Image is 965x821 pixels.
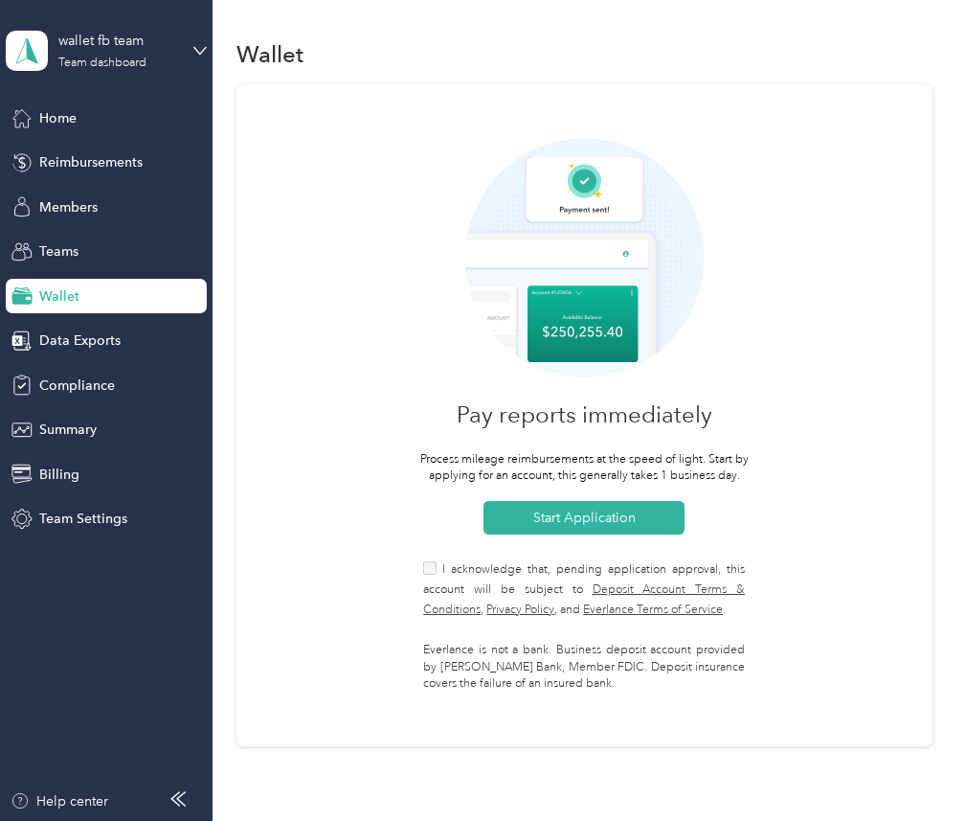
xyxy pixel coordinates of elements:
[39,465,79,485] span: Billing
[39,108,77,128] span: Home
[486,603,554,617] a: Privacy Policy
[423,562,745,617] span: I acknowledge that, pending application approval, this account will be subject to , , and .
[39,331,121,351] span: Data Exports
[39,509,127,529] span: Team Settings
[423,561,437,575] input: I acknowledge that, pending application approval, this account will be subject to Deposit Account...
[423,642,745,693] div: Everlance is not a bank. Business deposit account provided by [PERSON_NAME] Bank, Member FDIC. De...
[39,286,79,307] span: Wallet
[58,31,178,51] div: wallet fb team
[416,451,752,485] p: Process mileage reimbursements at the speed of light. Start by applying for an account, this gene...
[39,152,143,172] span: Reimbursements
[39,241,79,262] span: Teams
[11,791,108,811] button: Help center
[39,197,98,217] span: Members
[39,376,115,396] span: Compliance
[583,603,723,617] a: Everlance Terms of Service
[236,44,303,64] h1: Wallet
[858,714,965,821] iframe: Everlance-gr Chat Button Frame
[39,420,97,440] span: Summary
[423,582,745,617] a: Deposit Account Terms & Conditions
[58,57,146,69] div: Team dashboard
[483,501,684,535] button: Start Application
[457,404,712,424] p: Pay reports immediately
